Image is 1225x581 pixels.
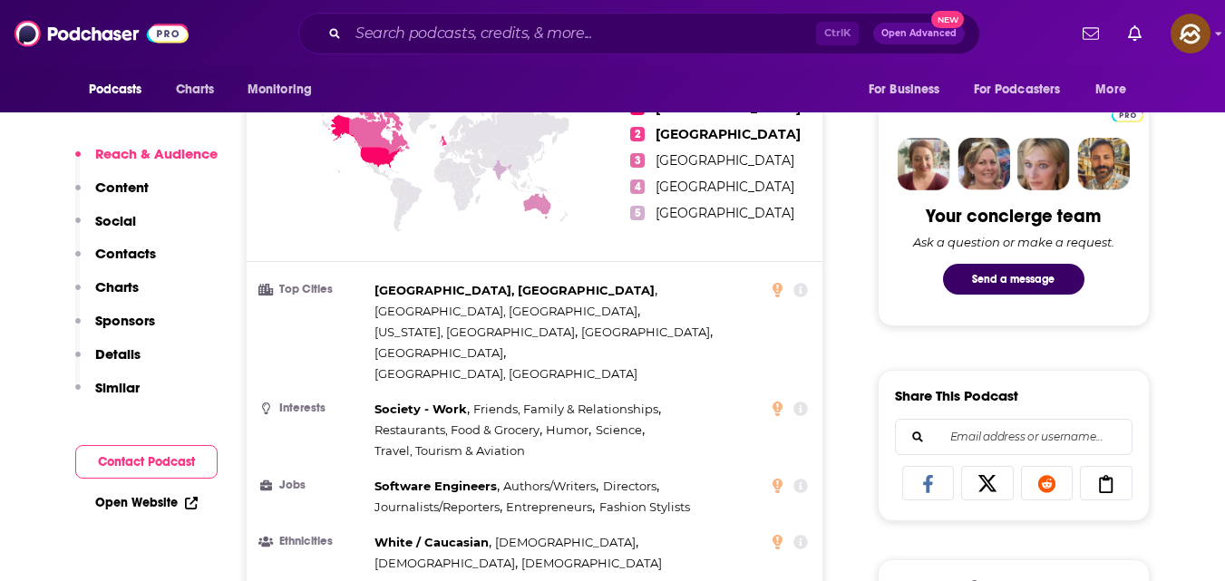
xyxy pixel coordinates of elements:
[856,73,963,107] button: open menu
[1077,138,1130,190] img: Jon Profile
[630,179,645,194] span: 4
[75,445,218,479] button: Contact Podcast
[95,495,198,510] a: Open Website
[816,22,859,45] span: Ctrl K
[895,387,1018,404] h3: Share This Podcast
[473,399,661,420] span: ,
[75,212,136,246] button: Social
[95,145,218,162] p: Reach & Audience
[261,402,367,414] h3: Interests
[248,77,312,102] span: Monitoring
[374,499,500,514] span: Journalists/Reporters
[596,422,642,437] span: Science
[374,497,502,518] span: ,
[581,324,710,339] span: [GEOGRAPHIC_DATA]
[374,280,657,301] span: ,
[374,532,491,553] span: ,
[495,535,636,549] span: [DEMOGRAPHIC_DATA]
[235,73,335,107] button: open menu
[943,264,1084,295] button: Send a message
[473,402,658,416] span: Friends, Family & Relationships
[962,73,1087,107] button: open menu
[1083,73,1149,107] button: open menu
[895,419,1133,455] div: Search followers
[95,212,136,229] p: Social
[374,422,540,437] span: Restaurants, Food & Grocery
[630,206,645,220] span: 5
[596,420,645,441] span: ,
[374,399,470,420] span: ,
[75,345,141,379] button: Details
[374,343,506,363] span: ,
[1021,466,1074,500] a: Share on Reddit
[1171,14,1210,53] img: User Profile
[374,443,525,458] span: Travel, Tourism & Aviation
[656,179,794,195] span: [GEOGRAPHIC_DATA]
[374,345,503,360] span: [GEOGRAPHIC_DATA]
[374,304,637,318] span: [GEOGRAPHIC_DATA], [GEOGRAPHIC_DATA]
[926,205,1101,228] div: Your concierge team
[1080,466,1133,500] a: Copy Link
[1017,138,1070,190] img: Jules Profile
[506,499,592,514] span: Entrepreneurs
[902,466,955,500] a: Share on Facebook
[374,535,489,549] span: White / Caucasian
[1171,14,1210,53] span: Logged in as hey85204
[869,77,940,102] span: For Business
[374,556,515,570] span: [DEMOGRAPHIC_DATA]
[89,77,142,102] span: Podcasts
[581,322,713,343] span: ,
[599,499,690,514] span: Fashion Stylists
[348,19,816,48] input: Search podcasts, credits, & more...
[506,497,595,518] span: ,
[95,345,141,363] p: Details
[1095,77,1126,102] span: More
[656,126,801,142] span: [GEOGRAPHIC_DATA]
[546,422,588,437] span: Humor
[261,536,367,547] h3: Ethnicities
[1171,14,1210,53] button: Show profile menu
[374,476,500,497] span: ,
[261,284,367,295] h3: Top Cities
[95,379,140,396] p: Similar
[374,366,637,381] span: [GEOGRAPHIC_DATA], [GEOGRAPHIC_DATA]
[503,476,598,497] span: ,
[75,145,218,179] button: Reach & Audience
[603,476,659,497] span: ,
[95,278,139,295] p: Charts
[374,322,578,343] span: ,
[75,312,155,345] button: Sponsors
[910,420,1117,454] input: Email address or username...
[521,556,662,570] span: [DEMOGRAPHIC_DATA]
[630,127,645,141] span: 2
[75,379,140,412] button: Similar
[958,138,1010,190] img: Barbara Profile
[1121,18,1149,49] a: Show notifications dropdown
[656,152,794,169] span: [GEOGRAPHIC_DATA]
[1112,105,1143,122] a: Pro website
[75,179,149,212] button: Content
[546,420,591,441] span: ,
[898,138,950,190] img: Sydney Profile
[15,16,189,51] img: Podchaser - Follow, Share and Rate Podcasts
[164,73,226,107] a: Charts
[974,77,1061,102] span: For Podcasters
[374,553,518,574] span: ,
[931,11,964,28] span: New
[176,77,215,102] span: Charts
[95,179,149,196] p: Content
[374,420,542,441] span: ,
[1112,108,1143,122] img: Podchaser Pro
[656,205,794,221] span: [GEOGRAPHIC_DATA]
[374,301,640,322] span: ,
[503,479,596,493] span: Authors/Writers
[873,23,965,44] button: Open AdvancedNew
[1075,18,1106,49] a: Show notifications dropdown
[881,29,957,38] span: Open Advanced
[95,245,156,262] p: Contacts
[261,479,367,491] h3: Jobs
[298,13,980,54] div: Search podcasts, credits, & more...
[374,283,655,297] span: [GEOGRAPHIC_DATA], [GEOGRAPHIC_DATA]
[374,479,497,493] span: Software Engineers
